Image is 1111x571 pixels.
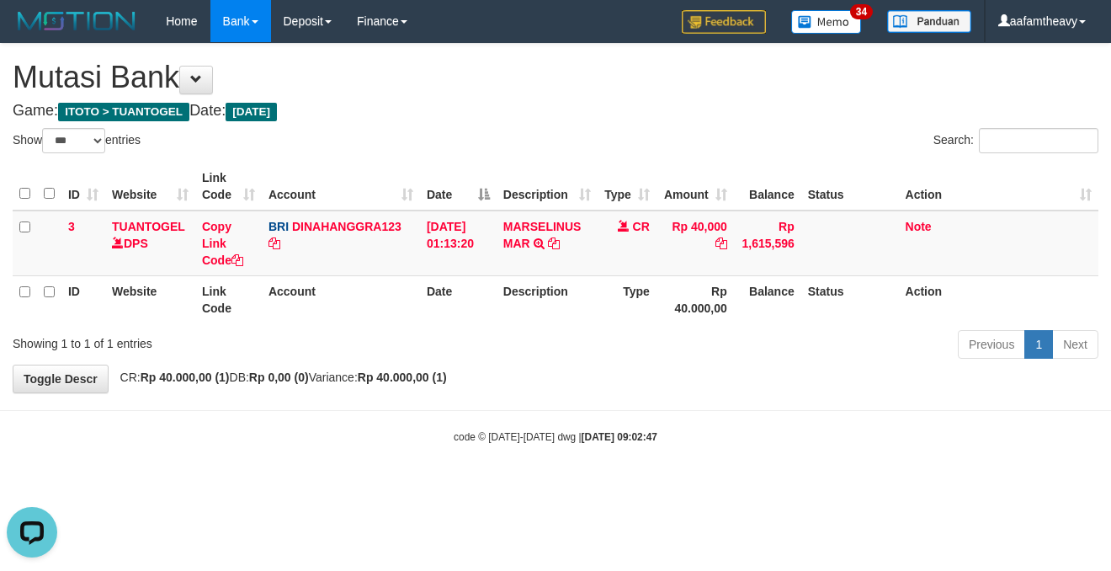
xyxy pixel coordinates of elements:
th: Link Code: activate to sort column ascending [195,163,262,211]
a: TUANTOGEL [112,220,185,233]
th: Description [497,275,598,323]
th: Account [262,275,420,323]
span: ITOTO > TUANTOGEL [58,103,189,121]
div: Showing 1 to 1 of 1 entries [13,328,450,352]
th: Website: activate to sort column ascending [105,163,195,211]
span: CR [633,220,650,233]
th: Status [801,163,899,211]
img: MOTION_logo.png [13,8,141,34]
th: Balance [734,275,801,323]
img: Feedback.jpg [682,10,766,34]
a: Note [906,220,932,233]
th: Account: activate to sort column ascending [262,163,420,211]
img: Button%20Memo.svg [791,10,862,34]
a: Previous [958,330,1025,359]
th: Rp 40.000,00 [656,275,734,323]
a: Toggle Descr [13,365,109,393]
span: 3 [68,220,75,233]
td: [DATE] 01:13:20 [420,211,497,276]
th: Type: activate to sort column ascending [598,163,656,211]
a: Copy DINAHANGGRA123 to clipboard [268,237,280,250]
strong: Rp 0,00 (0) [249,371,309,384]
small: code © [DATE]-[DATE] dwg | [454,431,657,443]
span: 34 [850,4,873,19]
th: Date: activate to sort column descending [420,163,497,211]
span: [DATE] [226,103,277,121]
label: Show entries [13,128,141,153]
th: ID [61,275,105,323]
th: Status [801,275,899,323]
th: ID: activate to sort column ascending [61,163,105,211]
a: MARSELINUS MAR [503,220,582,250]
a: Copy MARSELINUS MAR to clipboard [548,237,560,250]
a: Copy Link Code [202,220,243,267]
td: Rp 1,615,596 [734,211,801,276]
th: Balance [734,163,801,211]
button: Open LiveChat chat widget [7,7,57,57]
select: Showentries [42,128,105,153]
img: panduan.png [887,10,971,33]
strong: [DATE] 09:02:47 [582,431,657,443]
td: DPS [105,211,195,276]
strong: Rp 40.000,00 (1) [358,371,447,384]
a: 1 [1024,330,1053,359]
th: Website [105,275,195,323]
th: Action [899,275,1098,323]
th: Amount: activate to sort column ascending [656,163,734,211]
a: DINAHANGGRA123 [292,220,401,233]
th: Date [420,275,497,323]
th: Link Code [195,275,262,323]
td: Rp 40,000 [656,211,734,276]
span: BRI [268,220,289,233]
h1: Mutasi Bank [13,61,1098,94]
label: Search: [933,128,1098,153]
strong: Rp 40.000,00 (1) [141,371,230,384]
span: CR: DB: Variance: [112,371,447,384]
a: Next [1052,330,1098,359]
th: Type [598,275,656,323]
th: Description: activate to sort column ascending [497,163,598,211]
th: Action: activate to sort column ascending [899,163,1098,211]
h4: Game: Date: [13,103,1098,120]
a: Copy Rp 40,000 to clipboard [715,237,727,250]
input: Search: [979,128,1098,153]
